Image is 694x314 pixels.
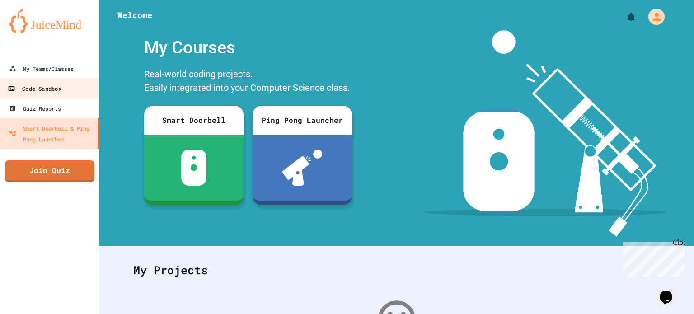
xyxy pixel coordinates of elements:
[140,30,356,65] div: My Courses
[639,6,667,27] div: My Account
[144,106,244,135] div: Smart Doorbell
[181,150,207,186] img: sdb-white.svg
[282,150,323,186] img: ppl-with-ball.png
[9,103,61,114] div: Quiz Reports
[424,30,666,237] img: banner-image-my-projects.png
[124,253,669,288] div: My Projects
[609,9,639,24] div: My Notifications
[140,65,356,99] div: Real-world coding projects. Easily integrated into your Computer Science class.
[253,106,352,135] div: Ping Pong Launcher
[9,9,90,33] img: logo-orange.svg
[619,239,685,277] iframe: chat widget
[8,83,61,94] div: Code Sandbox
[656,278,685,305] iframe: chat widget
[5,160,94,182] a: Join Quiz
[9,123,94,145] div: Smart Doorbell & Ping Pong Launcher
[9,63,74,74] div: My Teams/Classes
[4,4,62,57] div: Chat with us now!Close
